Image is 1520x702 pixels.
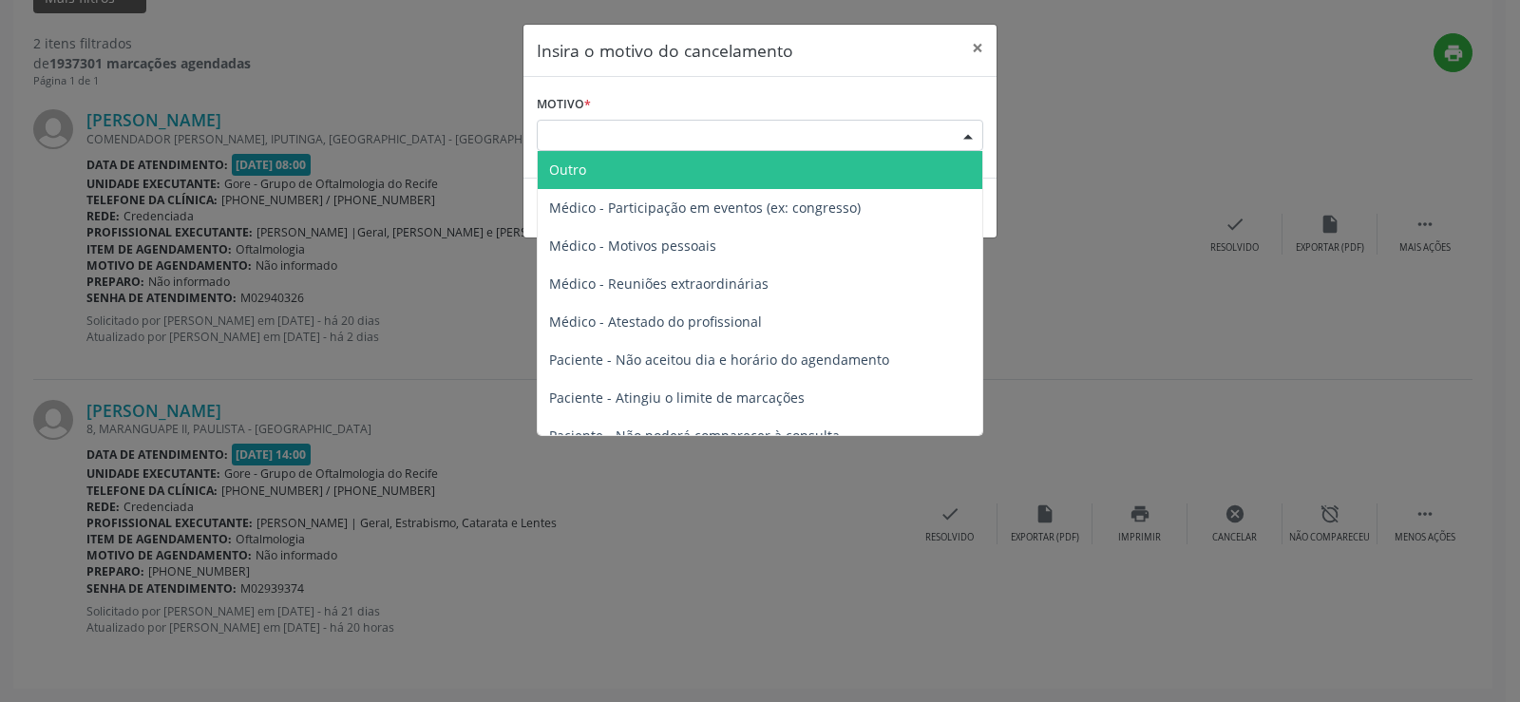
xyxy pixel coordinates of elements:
[549,427,840,445] span: Paciente - Não poderá comparecer à consulta
[549,237,716,255] span: Médico - Motivos pessoais
[959,25,997,71] button: Close
[549,275,769,293] span: Médico - Reuniões extraordinárias
[549,161,586,179] span: Outro
[549,389,805,407] span: Paciente - Atingiu o limite de marcações
[549,199,861,217] span: Médico - Participação em eventos (ex: congresso)
[549,351,889,369] span: Paciente - Não aceitou dia e horário do agendamento
[537,38,793,63] h5: Insira o motivo do cancelamento
[537,90,591,120] label: Motivo
[549,313,762,331] span: Médico - Atestado do profissional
